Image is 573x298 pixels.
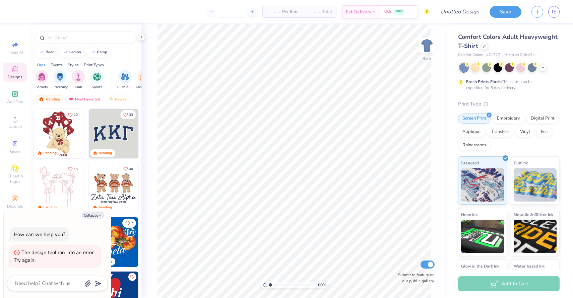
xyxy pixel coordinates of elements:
[120,164,136,173] button: Like
[86,47,110,57] button: camp
[267,8,280,15] span: – –
[121,73,129,81] img: Rush & Bid Image
[75,85,82,90] span: Club
[316,282,326,288] span: 100 %
[53,70,68,90] div: filter for Fraternity
[140,73,147,81] img: Game Day Image
[420,39,434,52] img: Back
[53,85,68,90] span: Fraternity
[138,163,188,213] img: d12c9beb-9502-45c7-ae94-40b97fdd6040
[10,149,20,154] span: Greek
[219,6,245,18] input: – –
[34,109,83,158] img: 587403a7-0594-4a7f-b2bd-0ca67a3ff8dd
[458,52,483,58] span: Comfort Colors
[37,62,46,68] div: Orgs
[487,127,514,137] div: Transfers
[514,168,557,202] img: Puff Ink
[7,50,23,55] span: Image AI
[90,50,95,54] img: trend_line.gif
[516,127,534,137] div: Vinyl
[504,52,537,58] span: Minimum Order: 24 +
[461,211,477,218] span: Neon Ink
[98,151,112,156] div: Trending
[38,73,46,81] img: Sorority Image
[128,273,136,281] button: Like
[83,163,132,213] img: d12a98c7-f0f7-4345-bf3a-b9f1b718b86e
[90,70,104,90] div: filter for Sports
[122,219,136,228] button: Like
[14,249,94,264] div: The design tool ran into an error. Try again.
[56,73,64,81] img: Fraternity Image
[458,100,560,108] div: Print Type
[129,113,133,117] span: 33
[75,73,82,81] img: Club Image
[423,56,431,62] div: Back
[46,34,132,41] input: Try "Alpha"
[65,110,81,119] button: Like
[138,217,188,267] img: f22b6edb-555b-47a9-89ed-0dd391bfae4f
[129,167,133,171] span: 40
[117,70,133,90] div: filter for Rush & Bid
[14,231,65,238] div: How can we help you?
[461,263,499,270] span: Glow in the Dark Ink
[35,47,57,57] button: bear
[51,62,63,68] div: Events
[493,114,524,124] div: Embroidery
[108,97,114,101] img: Newest.gif
[34,163,83,213] img: 83dda5b0-2158-48ca-832c-f6b4ef4c4536
[466,79,502,84] strong: Fresh Prints Flash:
[74,113,78,117] span: 10
[82,212,104,219] button: Collapse
[43,151,57,156] div: Trending
[322,8,332,15] span: Total
[461,168,504,202] img: Standard
[84,62,104,68] div: Print Types
[46,50,54,54] div: bear
[136,70,151,90] div: filter for Game Day
[346,8,371,15] span: Est. Delivery
[548,6,560,18] a: JS
[395,9,402,14] span: FREE
[74,167,78,171] span: 15
[514,211,553,218] span: Metallic & Glitter Ink
[89,217,138,267] img: 8659caeb-cee5-4a4c-bd29-52ea2f761d42
[136,70,151,90] button: filter button
[458,114,491,124] div: Screen Print
[93,73,101,81] img: Sports Image
[458,140,491,150] div: Rhinestones
[458,33,558,50] span: Comfort Colors Adult Heavyweight T-Shirt
[68,62,79,68] div: Styles
[35,70,48,90] div: filter for Sorority
[59,47,84,57] button: lemon
[63,50,68,54] img: trend_line.gif
[89,109,138,158] img: 3b9aba4f-e317-4aa7-a679-c95a879539bd
[394,272,435,284] label: Submit to feature on our public gallery.
[282,8,299,15] span: Per Item
[92,85,102,90] span: Sports
[138,109,188,158] img: edfb13fc-0e43-44eb-bea2-bf7fc0dd67f9
[97,50,107,54] div: camp
[117,70,133,90] button: filter button
[120,110,136,119] button: Like
[89,163,138,213] img: a3be6b59-b000-4a72-aad0-0c575b892a6b
[486,52,500,58] span: # C1717
[136,85,151,90] span: Game Day
[39,97,44,101] img: trending.gif
[36,95,63,103] div: Trending
[72,70,85,90] button: filter button
[307,8,320,15] span: – –
[383,8,391,15] span: N/A
[65,164,81,173] button: Like
[8,124,22,129] span: Upload
[53,70,68,90] button: filter button
[98,205,112,210] div: Trending
[514,263,545,270] span: Water based Ink
[514,220,557,253] img: Metallic & Glitter Ink
[461,220,504,253] img: Neon Ink
[131,222,133,225] span: 7
[552,8,556,16] span: JS
[458,127,485,137] div: Applique
[514,159,528,166] span: Puff Ink
[65,95,103,103] div: Most Favorited
[117,85,133,90] span: Rush & Bid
